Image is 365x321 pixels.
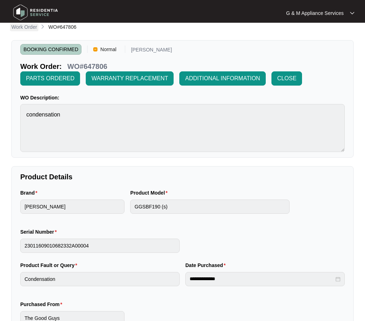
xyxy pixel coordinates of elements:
span: BOOKING CONFIRMED [20,44,81,55]
p: WO#647806 [67,61,107,71]
span: Normal [97,44,119,55]
label: Product Model [130,189,170,196]
img: Vercel Logo [93,47,97,51]
img: residentia service logo [11,2,60,23]
input: Product Fault or Query [20,272,180,286]
input: Date Purchased [190,275,334,283]
label: Brand [20,189,40,196]
span: WARRANTY REPLACEMENT [91,74,168,83]
input: Product Model [130,200,290,214]
label: Product Fault or Query [20,262,80,269]
label: Date Purchased [185,262,228,269]
a: Work Order [10,23,38,31]
img: chevron-right [40,24,46,29]
button: WARRANTY REPLACEMENT [86,71,174,86]
button: PARTS ORDERED [20,71,80,86]
img: dropdown arrow [350,11,354,15]
span: WO#647806 [48,24,76,30]
p: Product Details [20,172,345,182]
label: Serial Number [20,228,59,235]
p: [PERSON_NAME] [131,47,172,55]
p: WO Description: [20,94,345,101]
span: ADDITIONAL INFORMATION [185,74,260,83]
span: CLOSE [277,74,296,83]
p: Work Order: [20,61,62,71]
button: CLOSE [271,71,302,86]
label: Purchased From [20,301,65,308]
input: Brand [20,200,125,214]
input: Serial Number [20,239,180,253]
button: ADDITIONAL INFORMATION [179,71,266,86]
p: Work Order [11,23,37,31]
span: PARTS ORDERED [26,74,74,83]
p: G & M Appliance Services [286,10,344,17]
textarea: condensation [20,104,345,152]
